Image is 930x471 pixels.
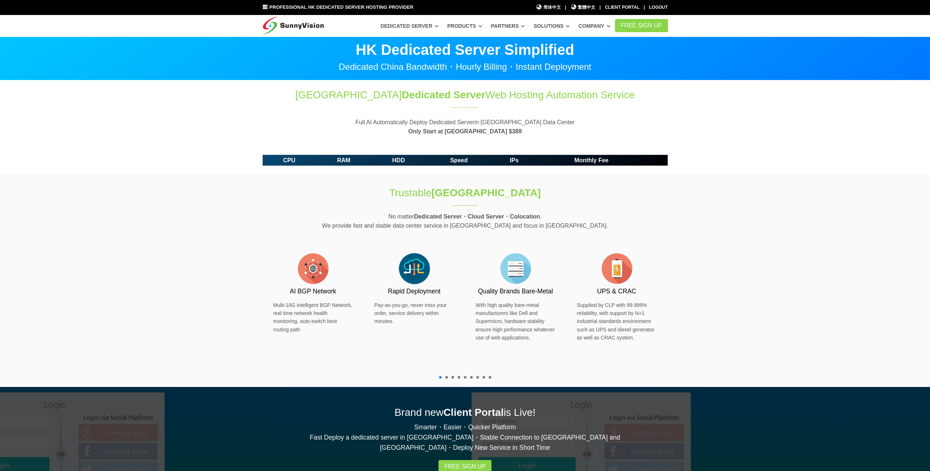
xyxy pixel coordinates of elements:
[414,213,540,220] strong: Dedicated Server・Cloud Server・Colocation
[262,212,668,231] p: No matter . We provide fast and stable data center service in [GEOGRAPHIC_DATA] and focus in [GEO...
[262,118,668,136] p: Full AI Automatically Deploy Dedicated Serverin [GEOGRAPHIC_DATA] Data Center
[262,62,668,71] p: Dedicated China Bandwidth・Hourly Billing・Instant Deployment
[432,187,541,198] strong: [GEOGRAPHIC_DATA]
[476,287,555,296] h3: Quality Brands Bare-Metal
[262,88,668,102] h1: [GEOGRAPHIC_DATA] Web Hosting Automation Service
[534,19,570,33] a: Solutions
[273,287,353,296] h3: AI BGP Network
[262,155,316,166] th: CPU
[570,4,596,11] a: 繁體中文
[408,128,522,134] strong: Only Start at [GEOGRAPHIC_DATA] $389
[577,287,657,296] h3: UPS & CRAC
[262,422,668,453] p: Smarter・Easier・Quicker Platform Fast Deploy a dedicated server in [GEOGRAPHIC_DATA]・Stable Connec...
[372,155,426,166] th: HDD
[577,301,657,342] p: Supplied by CLP with 99.999% reliability, with support by N+1 industrial standards environment su...
[605,4,639,11] div: Client Portal
[536,4,561,11] a: 简体中文
[578,19,611,33] a: Company
[380,19,439,33] a: Dedicated Server
[262,42,668,57] p: HK Dedicated Server Simplified
[402,89,485,100] span: Dedicated Server
[375,301,454,326] p: Pay-as-you-go, never miss your order, service delivery within minutes.
[476,301,555,342] p: With high quality bare-metal manufacturers like Dell and Supermicro, hardware stability ensure hi...
[269,4,413,10] span: Professional HK Dedicated Server Hosting Provider
[343,186,587,200] h1: Trustable
[273,301,353,334] p: Multi-10G intelligent BGP Network, real time network health monitoring, auto-switch best routing ...
[649,5,668,10] a: Logout
[644,4,645,11] li: |
[295,250,331,287] img: flat-internet.png
[425,155,492,166] th: Speed
[447,19,482,33] a: Products
[492,155,536,166] th: IPs
[600,4,601,11] li: |
[262,405,668,419] h2: Brand new is Live!
[536,155,647,166] th: Monthly Fee
[443,407,504,418] strong: Client Portal
[375,287,454,296] h3: Rapid Deployment
[316,155,372,166] th: RAM
[599,250,635,287] img: flat-battery.png
[615,19,668,32] a: FREE Sign Up
[491,19,525,33] a: Partners
[396,250,433,287] img: flat-cloud-in-out.png
[565,4,566,11] li: |
[497,250,534,287] img: flat-server-alt.png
